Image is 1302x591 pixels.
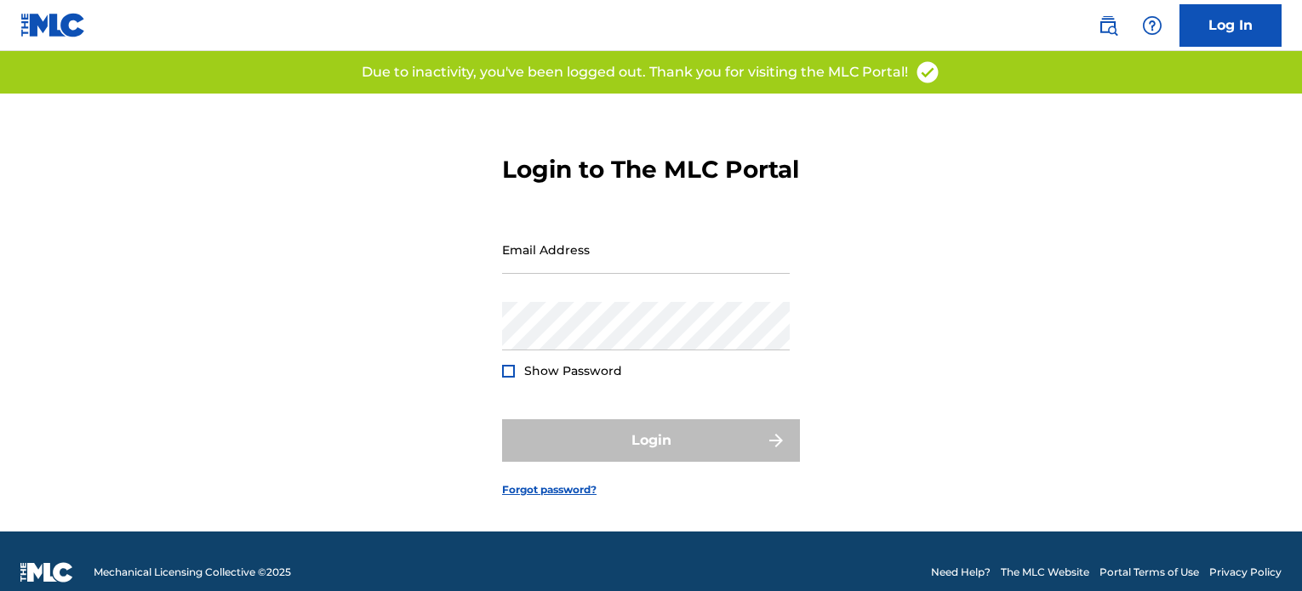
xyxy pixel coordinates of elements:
[1091,9,1125,43] a: Public Search
[931,565,991,580] a: Need Help?
[94,565,291,580] span: Mechanical Licensing Collective © 2025
[502,155,799,185] h3: Login to The MLC Portal
[1209,565,1282,580] a: Privacy Policy
[1142,15,1162,36] img: help
[20,562,73,582] img: logo
[1099,565,1199,580] a: Portal Terms of Use
[362,62,908,82] p: Due to inactivity, you've been logged out. Thank you for visiting the MLC Portal!
[915,60,940,85] img: access
[1098,15,1118,36] img: search
[20,13,86,37] img: MLC Logo
[1179,4,1282,47] a: Log In
[502,482,597,497] a: Forgot password?
[1135,9,1169,43] div: Help
[1001,565,1089,580] a: The MLC Website
[524,363,622,378] span: Show Password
